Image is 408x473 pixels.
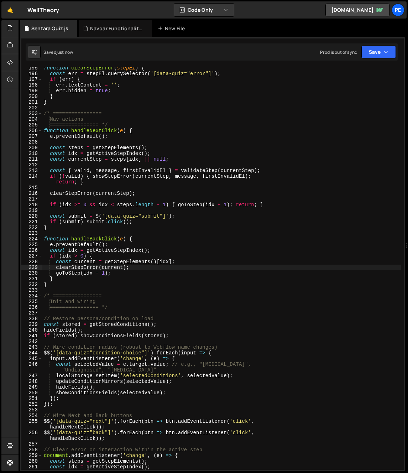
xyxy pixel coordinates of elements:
div: 260 [21,458,42,464]
div: 235 [21,299,42,305]
div: 250 [21,390,42,396]
div: 216 [21,191,42,196]
div: 238 [21,316,42,322]
div: 217 [21,196,42,202]
div: 213 [21,168,42,173]
div: 226 [21,248,42,253]
div: 253 [21,407,42,413]
div: Navbar Functionality.js [90,25,143,32]
div: 219 [21,208,42,213]
a: 🤙 [1,1,19,19]
div: 206 [21,128,42,134]
div: Sentara Quiz.js [31,25,68,32]
div: 233 [21,287,42,293]
div: 237 [21,310,42,316]
div: 214 [21,173,42,185]
div: 231 [21,276,42,282]
a: Pe [392,4,404,16]
div: 207 [21,134,42,139]
a: [DOMAIN_NAME] [325,4,389,16]
div: WellTheory [27,6,59,14]
div: 202 [21,105,42,111]
div: 258 [21,447,42,453]
div: 255 [21,419,42,430]
div: 248 [21,379,42,384]
div: 254 [21,413,42,419]
div: 221 [21,219,42,225]
div: 201 [21,99,42,105]
div: 209 [21,145,42,151]
div: 223 [21,230,42,236]
div: 249 [21,384,42,390]
div: 210 [21,151,42,156]
div: 236 [21,305,42,310]
div: 230 [21,270,42,276]
div: 205 [21,122,42,128]
div: 261 [21,464,42,470]
div: 215 [21,185,42,191]
div: 204 [21,116,42,122]
div: 200 [21,94,42,99]
div: 234 [21,293,42,299]
div: 195 [21,65,42,71]
div: 256 [21,430,42,441]
div: 228 [21,259,42,265]
div: 252 [21,401,42,407]
div: 208 [21,139,42,145]
div: 229 [21,265,42,270]
div: 259 [21,453,42,458]
div: 197 [21,77,42,82]
div: 220 [21,213,42,219]
div: 240 [21,327,42,333]
div: 198 [21,82,42,88]
div: 251 [21,396,42,401]
button: Code Only [174,4,234,16]
div: 225 [21,242,42,248]
div: 242 [21,339,42,344]
div: 232 [21,282,42,287]
div: 241 [21,333,42,339]
div: just now [56,49,73,55]
div: 247 [21,373,42,379]
div: 211 [21,156,42,162]
div: 212 [21,162,42,168]
div: 239 [21,322,42,327]
div: 222 [21,225,42,230]
div: Saved [43,49,73,55]
div: 227 [21,253,42,259]
div: 246 [21,362,42,373]
div: 203 [21,111,42,116]
div: 218 [21,202,42,208]
div: 224 [21,236,42,242]
div: 244 [21,350,42,356]
div: 243 [21,344,42,350]
div: New File [158,25,188,32]
div: Prod is out of sync [320,49,357,55]
div: 245 [21,356,42,362]
div: 199 [21,88,42,94]
div: 257 [21,441,42,447]
div: 196 [21,71,42,77]
button: Save [361,46,396,58]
